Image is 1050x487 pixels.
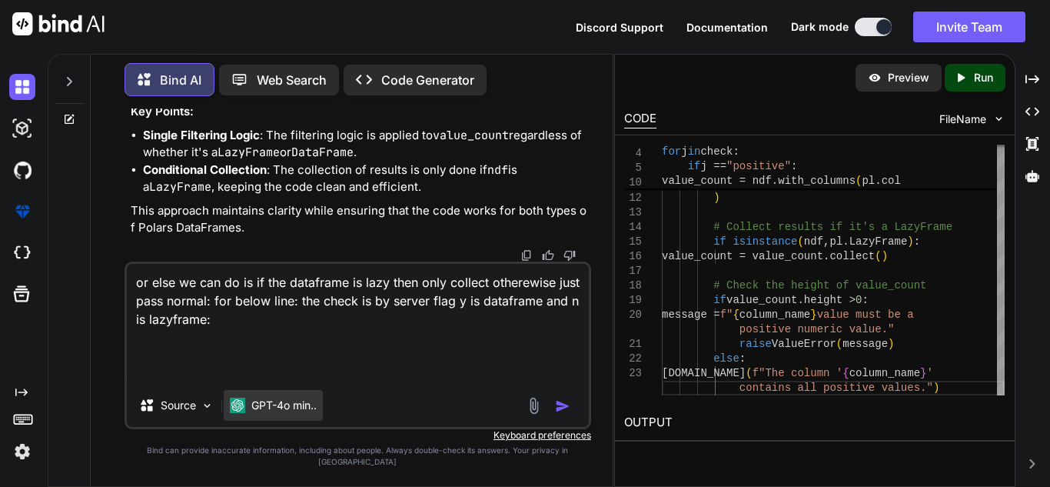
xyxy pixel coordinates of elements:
[753,367,843,379] span: f"The column '
[707,177,778,189] span: column_name
[576,21,663,34] span: Discord Support
[624,308,642,322] div: 20
[662,145,681,158] span: for
[525,397,543,415] img: attachment
[713,294,726,306] span: if
[927,367,933,379] span: '
[882,250,888,262] span: )
[624,161,642,175] span: 5
[12,12,105,35] img: Bind AI
[662,175,856,187] span: value_count = ndf.with_columns
[624,191,642,205] div: 12
[726,294,856,306] span: value_count.height >
[733,235,797,248] span: isinstance
[624,337,642,352] div: 21
[161,398,196,413] p: Source
[251,398,317,413] p: GPT-4o min..
[823,235,829,248] span: ,
[856,294,862,306] span: 0
[555,399,570,414] img: icon
[688,160,701,172] span: if
[125,429,591,442] p: Keyboard preferences
[914,235,920,248] span: :
[149,179,211,195] code: LazyFrame
[487,162,508,178] code: ndf
[624,352,642,366] div: 22
[131,202,588,237] p: This approach maintains clarity while ensuring that the code works for both types of Polars DataF...
[563,249,576,262] img: dislike
[218,145,280,160] code: LazyFrame
[576,19,663,35] button: Discord Support
[662,177,700,189] span: pl.col
[9,198,35,225] img: premium
[713,235,726,248] span: if
[733,145,739,158] span: :
[888,338,894,350] span: )
[143,162,588,196] li: : The collection of results is only done if is a , keeping the code clean and efficient.
[615,405,1015,441] h2: OUTPUT
[992,112,1005,125] img: chevron down
[125,445,591,468] p: Bind can provide inaccurate information, including about people. Always double-check its answers....
[9,115,35,142] img: darkAi-studio
[713,192,719,204] span: )
[700,160,726,172] span: j ==
[433,128,509,143] code: value_count
[772,338,836,350] span: ValueError
[713,279,926,292] span: # Check the height of value_count
[862,175,900,187] span: pl.col
[143,127,588,162] li: : The filtering logic is applied to regardless of whether it's a or .
[791,160,797,172] span: :
[778,177,784,189] span: )
[686,19,768,35] button: Documentation
[785,177,791,189] span: <
[862,294,868,306] span: :
[688,145,701,158] span: in
[933,382,939,394] span: )
[726,160,791,172] span: "positive"
[624,175,642,190] span: 10
[681,145,687,158] span: j
[662,309,720,321] span: message =
[9,439,35,465] img: settings
[624,220,642,235] div: 14
[713,352,739,365] span: else
[746,367,752,379] span: (
[230,398,245,413] img: GPT-4o mini
[720,309,733,321] span: f"
[907,235,913,248] span: )
[624,205,642,220] div: 13
[797,235,803,248] span: (
[830,235,908,248] span: pl.LazyFrame
[810,309,816,321] span: }
[713,221,952,233] span: # Collect results if it's a LazyFrame
[624,110,656,128] div: CODE
[888,70,929,85] p: Preview
[739,338,772,350] span: raise
[291,145,354,160] code: DataFrame
[791,19,849,35] span: Dark mode
[739,309,810,321] span: column_name
[131,103,588,121] h3: Key Points:
[520,249,533,262] img: copy
[739,382,933,394] span: contains all positive values."
[9,74,35,100] img: darkChat
[739,352,746,365] span: :
[542,249,554,262] img: like
[143,128,260,142] strong: Single Filtering Logic
[624,279,642,293] div: 18
[700,145,733,158] span: check
[875,250,881,262] span: (
[662,250,875,262] span: value_count = value_count.collect
[9,240,35,266] img: cloudideIcon
[856,175,862,187] span: (
[143,162,267,177] strong: Conditional Collection
[913,12,1025,42] button: Invite Team
[127,264,589,384] textarea: or else we can do is if the dataframe is lazy then only collect otherewise just pass normal: for ...
[849,367,920,379] span: column_name
[739,323,895,335] span: positive numeric value."
[791,177,797,189] span: 0
[160,71,201,89] p: Bind AI
[842,338,888,350] span: message
[624,146,642,161] span: 4
[920,367,926,379] span: }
